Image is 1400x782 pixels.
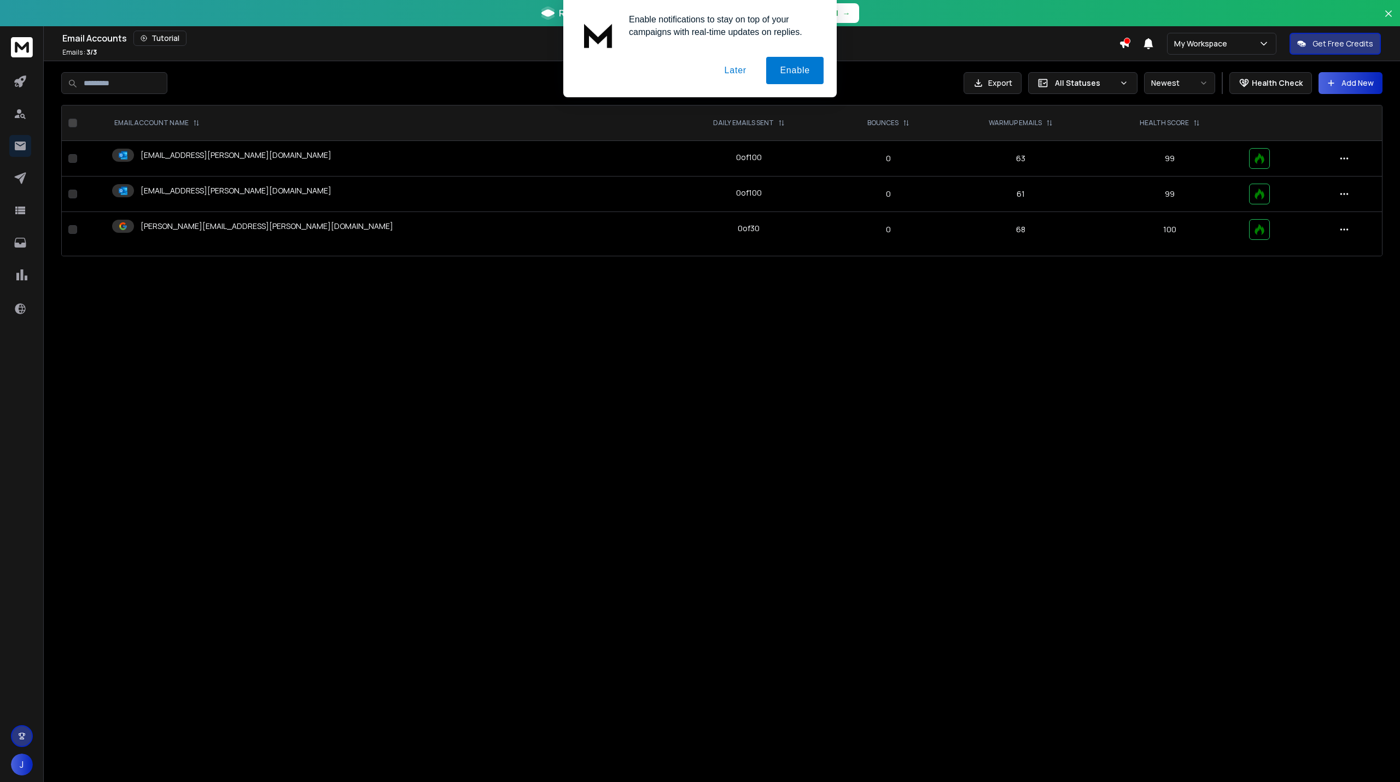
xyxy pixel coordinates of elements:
img: notification icon [576,13,620,57]
p: HEALTH SCORE [1140,119,1189,127]
p: [PERSON_NAME][EMAIL_ADDRESS][PERSON_NAME][DOMAIN_NAME] [141,221,393,232]
p: [EMAIL_ADDRESS][PERSON_NAME][DOMAIN_NAME] [141,150,331,161]
p: 0 [839,189,937,199]
p: 0 [839,153,937,164]
td: 61 [944,177,1096,212]
button: Enable [766,57,824,84]
p: DAILY EMAILS SENT [713,119,774,127]
button: J [11,754,33,775]
td: 100 [1097,212,1242,248]
td: 99 [1097,141,1242,177]
td: 68 [944,212,1096,248]
td: 99 [1097,177,1242,212]
p: [EMAIL_ADDRESS][PERSON_NAME][DOMAIN_NAME] [141,185,331,196]
div: EMAIL ACCOUNT NAME [114,119,200,127]
p: BOUNCES [867,119,899,127]
button: Later [710,57,760,84]
td: 63 [944,141,1096,177]
p: 0 [839,224,937,235]
p: WARMUP EMAILS [989,119,1042,127]
div: 0 of 100 [736,152,762,163]
div: Enable notifications to stay on top of your campaigns with real-time updates on replies. [620,13,824,38]
div: 0 of 100 [736,187,762,198]
div: 0 of 30 [738,223,760,234]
